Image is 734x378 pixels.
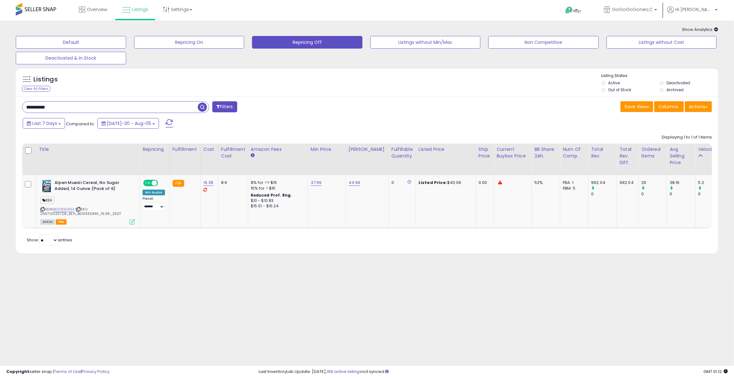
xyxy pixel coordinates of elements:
span: GoGoGoGoneLLC [612,6,653,13]
button: Filters [212,101,237,112]
div: Amazon Fees [251,146,305,153]
h5: Listings [33,75,58,84]
button: Default [16,36,126,49]
label: Out of Stock [608,87,631,92]
div: Current Buybox Price [496,146,529,159]
button: Deactivated & In Stock [16,52,126,64]
div: 0 [698,191,724,197]
div: 0.00 [479,180,489,186]
span: OFF [157,180,167,186]
div: $15.01 - $16.24 [251,204,303,209]
div: Win BuyBox [143,190,165,195]
div: Avg Selling Price [670,146,693,166]
div: Ship Price [479,146,491,159]
img: 51P5yzRbX8L._SL40_.jpg [40,180,53,192]
span: All listings currently available for purchase on Amazon [40,219,55,225]
div: Velocity [698,146,721,153]
button: Repricing Off [252,36,362,49]
label: Deactivated [666,80,690,86]
span: Show: entries [27,237,72,243]
div: Fulfillment [173,146,198,153]
div: $10 - $10.83 [251,198,303,204]
label: Archived [666,87,684,92]
button: Last 7 Days [23,118,65,129]
p: Listing States: [602,73,718,79]
div: 0 [591,191,617,197]
div: 0 [641,191,667,197]
div: 15% for > $15 [251,186,303,191]
span: Hi [PERSON_NAME] [675,6,713,13]
span: [DATE]-30 - Aug-05 [107,120,151,127]
div: $40.06 [419,180,471,186]
button: Listings without Cost [607,36,717,49]
span: Listings [132,6,148,13]
div: Listed Price [419,146,473,153]
div: 8.6 [221,180,243,186]
span: ON [144,180,152,186]
a: Hi [PERSON_NAME] [667,6,718,21]
span: Overview [87,6,107,13]
button: Columns [654,101,684,112]
small: Amazon Fees. [251,153,255,158]
div: 5.2 [698,180,724,186]
span: Columns [658,103,678,110]
span: Compared to: [66,121,95,127]
div: ASIN: [40,180,135,224]
div: FBA: 1 [563,180,584,186]
div: Min Price [311,146,343,153]
button: Actions [685,101,712,112]
div: 38.16 [670,180,695,186]
div: Cost [203,146,216,153]
div: Preset: [143,197,165,211]
div: 992.04 [591,180,617,186]
a: B001E5DX4A [53,207,74,212]
b: Listed Price: [419,180,447,186]
label: Active [608,80,620,86]
span: Help [573,8,581,14]
span: Show Analytics [682,27,718,32]
div: Title [39,146,137,153]
div: Total Rev. Diff. [619,146,636,166]
div: Fulfillment Cost [221,146,245,159]
small: FBA [173,180,184,187]
div: 26 [641,180,667,186]
div: Repricing [143,146,167,153]
div: 0 [391,180,411,186]
b: Reduced Prof. Rng. [251,192,292,198]
div: Num of Comp. [563,146,586,159]
div: Displaying 1 to 1 of 1 items [662,134,712,140]
a: Help [560,2,594,21]
button: Non Competitive [488,36,599,49]
button: Listings without Min/Max [370,36,481,49]
i: Get Help [565,6,573,14]
div: FBM: 5 [563,186,584,191]
div: Clear All Filters [22,86,50,92]
div: Ordered Items [641,146,664,159]
button: Save View [620,101,653,112]
a: 19.38 [203,180,214,186]
span: FBA [56,219,67,225]
div: [PERSON_NAME] [349,146,386,153]
div: BB Share 24h. [534,146,557,159]
a: 37.99 [311,180,322,186]
div: 52% [534,180,555,186]
span: | SKU: 055712025728_KEH_B001E5DX4A_19.38_2507 [40,207,121,216]
button: [DATE]-30 - Aug-05 [97,118,159,129]
div: 992.04 [619,180,634,186]
span: Last 7 Days [32,120,57,127]
div: 8% for <= $15 [251,180,303,186]
div: Fulfillable Quantity [391,146,413,159]
a: 44.99 [349,180,361,186]
button: Repricing On [134,36,244,49]
div: Total Rev. [591,146,614,159]
span: KEH [40,197,54,204]
div: 0 [670,191,695,197]
b: Alpen Muesli Cereal, No Sugar Added, 14 Ounce (Pack of 6) [55,180,131,193]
